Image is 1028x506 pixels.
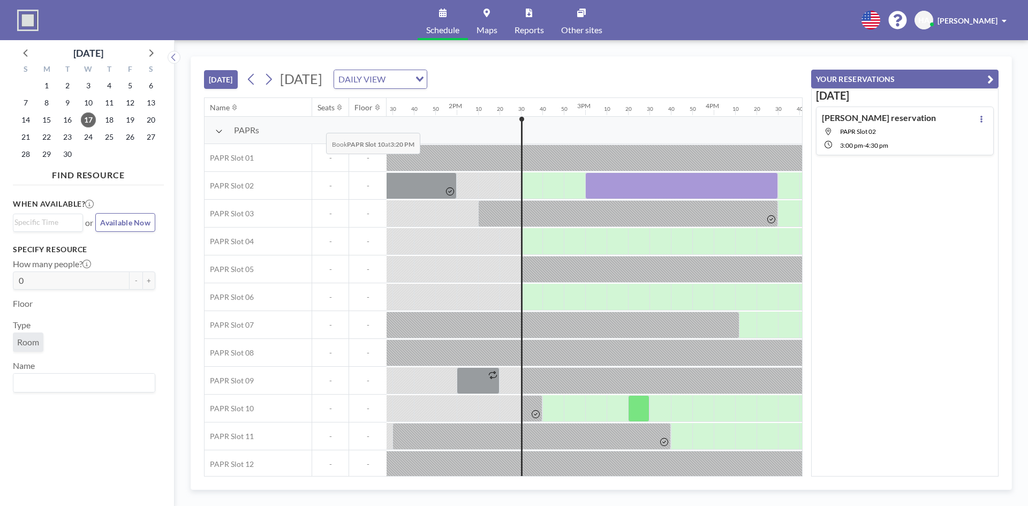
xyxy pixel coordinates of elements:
[349,432,387,441] span: -
[102,95,117,110] span: Thursday, September 11, 2025
[312,376,349,386] span: -
[60,130,75,145] span: Tuesday, September 23, 2025
[349,181,387,191] span: -
[205,237,254,246] span: PAPR Slot 04
[865,141,888,149] span: 4:30 PM
[123,78,138,93] span: Friday, September 5, 2025
[123,95,138,110] span: Friday, September 12, 2025
[39,147,54,162] span: Monday, September 29, 2025
[754,105,760,112] div: 20
[130,271,142,290] button: -
[668,105,675,112] div: 40
[280,71,322,87] span: [DATE]
[13,165,164,180] h4: FIND RESOURCE
[518,105,525,112] div: 30
[411,105,418,112] div: 40
[349,376,387,386] span: -
[13,298,33,309] label: Floor
[123,130,138,145] span: Friday, September 26, 2025
[205,459,254,469] span: PAPR Slot 12
[13,259,91,269] label: How many people?
[561,26,602,34] span: Other sites
[60,112,75,127] span: Tuesday, September 16, 2025
[13,360,35,371] label: Name
[17,10,39,31] img: organization-logo
[312,404,349,413] span: -
[18,112,33,127] span: Sunday, September 14, 2025
[140,63,161,77] div: S
[349,320,387,330] span: -
[57,63,78,77] div: T
[334,70,427,88] div: Search for option
[349,459,387,469] span: -
[497,105,503,112] div: 20
[577,102,591,110] div: 3PM
[561,105,568,112] div: 50
[349,348,387,358] span: -
[475,105,482,112] div: 10
[36,63,57,77] div: M
[99,63,119,77] div: T
[604,105,610,112] div: 10
[143,78,158,93] span: Saturday, September 6, 2025
[143,130,158,145] span: Saturday, September 27, 2025
[863,141,865,149] span: -
[14,216,77,228] input: Search for option
[205,265,254,274] span: PAPR Slot 05
[95,213,155,232] button: Available Now
[143,95,158,110] span: Saturday, September 13, 2025
[39,130,54,145] span: Monday, September 22, 2025
[39,112,54,127] span: Monday, September 15, 2025
[426,26,459,34] span: Schedule
[205,181,254,191] span: PAPR Slot 02
[102,112,117,127] span: Thursday, September 18, 2025
[78,63,99,77] div: W
[732,105,739,112] div: 10
[100,218,150,227] span: Available Now
[312,237,349,246] span: -
[647,105,653,112] div: 30
[16,63,36,77] div: S
[312,292,349,302] span: -
[85,217,93,228] span: or
[336,72,388,86] span: DAILY VIEW
[142,271,155,290] button: +
[102,130,117,145] span: Thursday, September 25, 2025
[312,348,349,358] span: -
[822,112,936,123] h4: [PERSON_NAME] reservation
[205,404,254,413] span: PAPR Slot 10
[205,292,254,302] span: PAPR Slot 06
[349,292,387,302] span: -
[204,70,238,89] button: [DATE]
[318,103,335,112] div: Seats
[433,105,439,112] div: 50
[205,348,254,358] span: PAPR Slot 08
[349,237,387,246] span: -
[13,214,82,230] div: Search for option
[119,63,140,77] div: F
[205,376,254,386] span: PAPR Slot 09
[81,95,96,110] span: Wednesday, September 10, 2025
[81,112,96,127] span: Wednesday, September 17, 2025
[123,112,138,127] span: Friday, September 19, 2025
[349,265,387,274] span: -
[205,320,254,330] span: PAPR Slot 07
[312,432,349,441] span: -
[205,153,254,163] span: PAPR Slot 01
[540,105,546,112] div: 40
[690,105,696,112] div: 50
[389,72,409,86] input: Search for option
[349,209,387,218] span: -
[775,105,782,112] div: 30
[312,153,349,163] span: -
[13,320,31,330] label: Type
[73,46,103,61] div: [DATE]
[840,141,863,149] span: 3:00 PM
[349,153,387,163] span: -
[60,95,75,110] span: Tuesday, September 9, 2025
[13,374,155,392] div: Search for option
[312,265,349,274] span: -
[60,147,75,162] span: Tuesday, September 30, 2025
[811,70,999,88] button: YOUR RESERVATIONS
[797,105,803,112] div: 40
